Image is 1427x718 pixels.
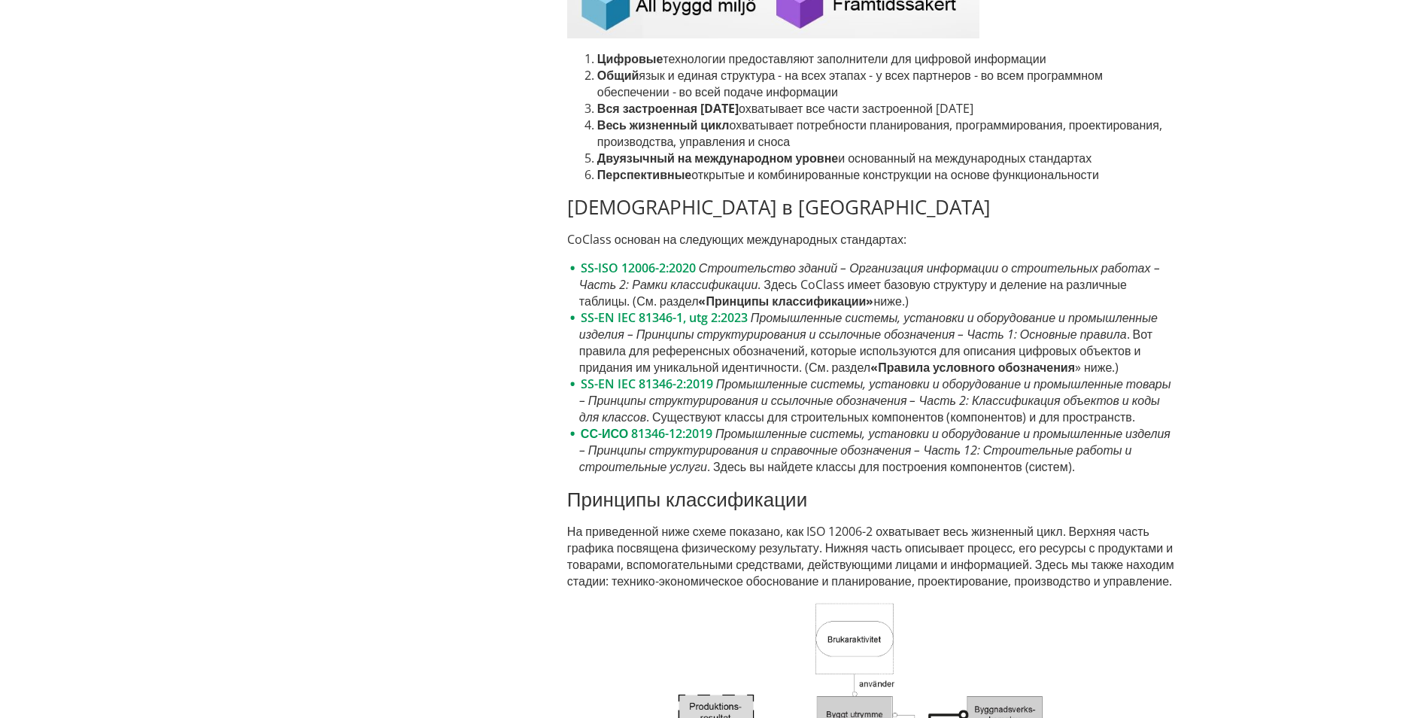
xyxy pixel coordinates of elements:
em: Строительство зданий – Организация информации о строительных работах – Часть 2: Рамки классификации [579,260,1160,293]
strong: Весь жизненный цикл [597,117,730,133]
em: Промышленные системы, установки и оборудование и промышленные товары – Принципы структурирования ... [579,376,1171,425]
strong: Вся застроенная [DATE] [597,100,739,117]
a: SS-EN IEC 81346-1, utg 2:2023 [581,309,748,326]
h2: [DEMOGRAPHIC_DATA] в [GEOGRAPHIC_DATA] [567,195,1176,219]
a: SS-ISO 12006-2:2020 [581,260,696,276]
em: Промышленные системы, установки и оборудование и промышленные изделия – Принципы структурирования... [579,425,1170,475]
strong: «Принципы классификации» [698,293,873,309]
p: На приведенной ниже схеме показано, как ISO 12006-2 охватывает весь жизненный цикл. Верхняя часть... [567,523,1176,589]
strong: Цифровые [597,50,663,67]
a: СС-ИСО 81346-12:2019 [581,425,712,442]
li: охватывает потребности планирования, программирования, проектирования, производства, управления и... [597,117,1176,150]
li: . Существуют классы для строительных компонентов (компонентов) и для пространств. [567,376,1176,425]
h2: Принципы классификации [567,487,1176,511]
a: SS-EN IEC 81346-2:2019 [581,376,713,392]
strong: Двуязычный на международном уровне [597,150,838,166]
li: охватывает все части застроенной [DATE] [597,100,1176,117]
li: язык и единая структура - на всех этапах - у всех партнеров - во всем программном обеспечении - в... [597,67,1176,100]
li: технологии предоставляют заполнители для цифровой информации [597,50,1176,67]
li: . Вот правила для референсных обозначений, которые используются для описания цифровых объектов и ... [567,309,1176,376]
li: открытые и комбинированные конструкции на основе функциональности [597,166,1176,183]
li: . Здесь CoClass имеет базовую структуру и деление на различные таблицы. (См. раздел ниже.) [567,260,1176,309]
strong: Общий [597,67,639,84]
li: и основанный на международных стандартах [597,150,1176,166]
em: Промышленные системы, установки и оборудование и промышленные изделия – Принципы структурирования... [579,309,1158,342]
p: CoClass основан на следующих международных стандартах: [567,231,1176,248]
strong: «Правила условного обозначения [870,359,1075,376]
strong: Перспективные [597,166,691,183]
li: . Здесь вы найдете классы для построения компонентов (систем). [567,425,1176,475]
